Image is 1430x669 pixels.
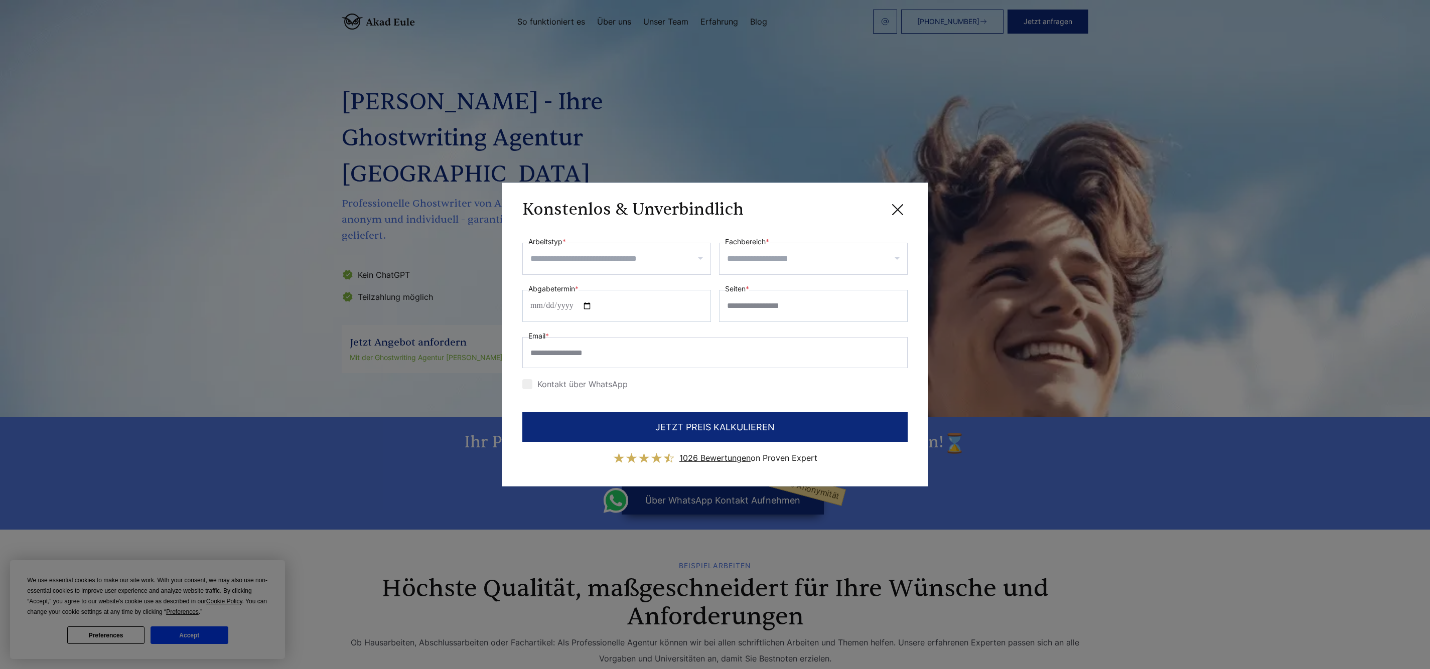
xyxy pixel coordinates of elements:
[528,330,549,342] label: Email
[522,379,628,389] label: Kontakt über WhatsApp
[679,450,817,466] div: on Proven Expert
[528,283,579,295] label: Abgabetermin
[725,236,769,248] label: Fachbereich
[679,453,751,463] span: 1026 Bewertungen
[528,236,566,248] label: Arbeitstyp
[522,412,908,442] button: JETZT PREIS KALKULIEREN
[522,200,744,220] h3: Konstenlos & Unverbindlich
[725,283,749,295] label: Seiten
